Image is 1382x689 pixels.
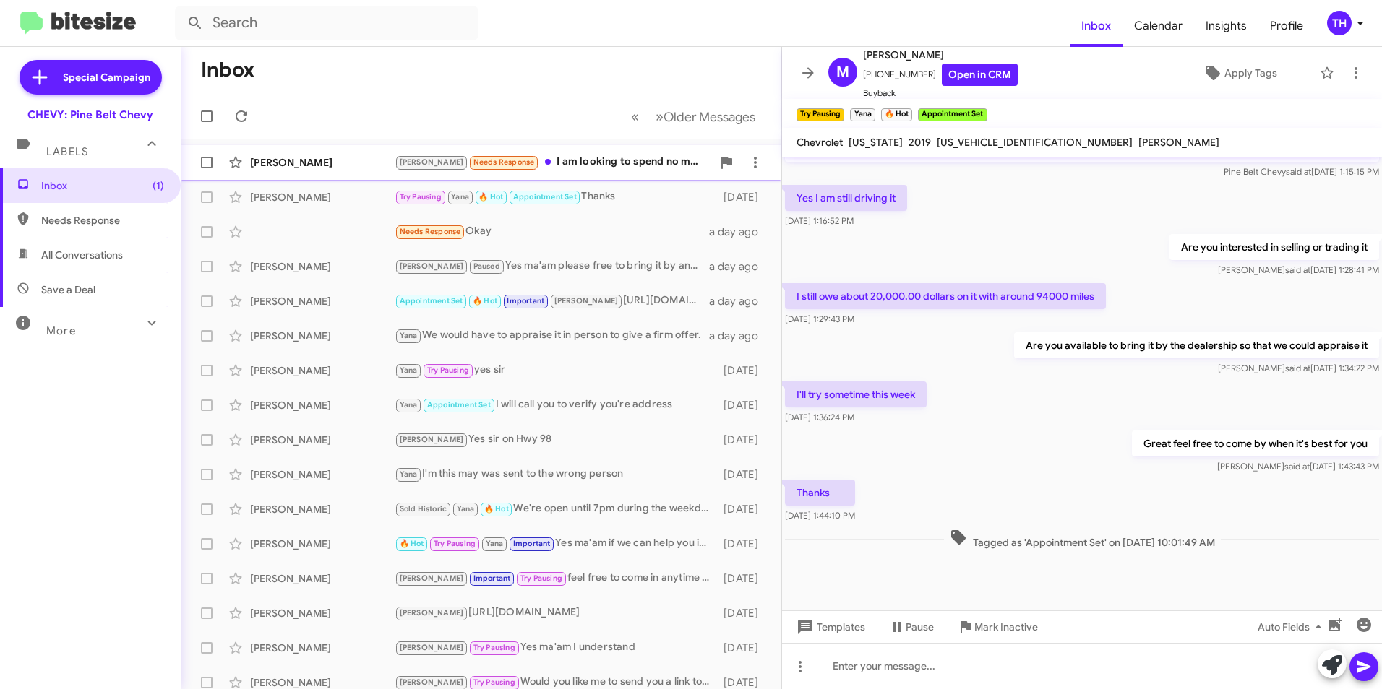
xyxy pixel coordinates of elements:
span: [PERSON_NAME] [DATE] 1:28:41 PM [1218,264,1379,275]
span: Tagged as 'Appointment Set' on [DATE] 10:01:49 AM [944,529,1221,550]
span: Chevrolet [797,136,843,149]
span: Special Campaign [63,70,150,84]
span: Paused [473,261,500,271]
span: Important [473,573,511,583]
div: yes sir [395,362,717,378]
div: [PERSON_NAME] [250,259,395,274]
span: Yana [400,365,418,375]
div: a day ago [709,329,770,343]
span: Try Pausing [473,643,515,652]
button: Auto Fields [1246,614,1339,640]
p: Great feel free to come by when it's best for you [1132,430,1379,456]
small: Try Pausing [797,108,844,121]
div: [PERSON_NAME] [250,294,395,308]
span: Try Pausing [400,192,442,201]
span: [PERSON_NAME] [DATE] 1:34:22 PM [1218,363,1379,373]
span: said at [1286,166,1311,177]
span: 2019 [909,136,931,149]
span: 🔥 Hot [400,539,424,548]
a: Open in CRM [942,64,1018,86]
div: [PERSON_NAME] [250,467,395,482]
span: (1) [153,178,164,193]
span: « [631,108,639,126]
span: said at [1285,363,1310,373]
button: Next [647,102,764,131]
div: [PERSON_NAME] [250,571,395,586]
span: [PERSON_NAME] [400,573,464,583]
span: Profile [1258,5,1315,47]
span: More [46,324,76,337]
div: [DATE] [717,571,770,586]
span: Labels [46,145,88,158]
div: [PERSON_NAME] [250,398,395,412]
div: [DATE] [717,363,770,378]
span: [US_STATE] [849,136,903,149]
a: Inbox [1070,5,1123,47]
a: Special Campaign [20,60,162,95]
span: Needs Response [41,213,164,227]
button: Apply Tags [1166,60,1313,86]
span: [PERSON_NAME] [400,643,464,652]
div: I will call you to verify you're address [395,396,717,413]
span: Templates [794,614,865,640]
p: Are you available to bring it by the dealership so that we could appraise it [1014,332,1379,358]
nav: Page navigation example [623,102,764,131]
button: Previous [622,102,648,131]
div: We would have to appraise it in person to give a firm offer. [395,327,709,344]
p: I'll try sometime this week [785,381,927,407]
span: [US_VEHICLE_IDENTIFICATION_NUMBER] [937,136,1133,149]
span: Older Messages [664,109,755,125]
div: feel free to come in anytime that works for you [395,570,717,586]
span: Mark Inactive [974,614,1038,640]
div: [PERSON_NAME] [250,190,395,204]
div: TH [1327,11,1352,35]
div: CHEVY: Pine Belt Chevy [27,108,153,122]
span: [DATE] 1:16:52 PM [785,215,854,226]
small: Yana [850,108,875,121]
span: Yana [400,469,418,479]
p: Are you interested in selling or trading it [1169,234,1379,260]
span: Inbox [41,178,164,193]
button: Pause [877,614,945,640]
span: Auto Fields [1258,614,1327,640]
span: Pause [906,614,934,640]
span: Appointment Set [400,296,463,305]
button: Mark Inactive [945,614,1050,640]
div: Yes ma'am please free to bring it by anytime that is convenient for you [395,258,709,274]
div: I'm this may was sent to the wrong person [395,466,717,482]
span: Sold Historic [400,504,447,513]
a: Calendar [1123,5,1194,47]
div: [PERSON_NAME] [250,502,395,516]
span: Important [507,296,544,305]
div: [PERSON_NAME] [250,155,395,170]
span: » [656,108,664,126]
h1: Inbox [201,58,254,82]
div: [URL][DOMAIN_NAME] [395,604,717,621]
div: [PERSON_NAME] [250,641,395,655]
div: Thanks [395,188,717,205]
p: Yes I am still driving it [785,185,907,211]
p: Thanks [785,480,855,506]
span: Try Pausing [473,677,515,687]
span: Yana [400,331,418,340]
small: 🔥 Hot [881,108,912,121]
span: M [836,61,849,84]
div: [DATE] [717,433,770,447]
span: [PERSON_NAME] [400,261,464,271]
span: [PERSON_NAME] [863,46,1018,64]
span: [PERSON_NAME] [400,157,464,167]
div: [DATE] [717,467,770,482]
span: Needs Response [400,227,461,236]
div: [PERSON_NAME] [250,363,395,378]
span: 🔥 Hot [478,192,503,201]
span: Important [513,539,551,548]
span: [PERSON_NAME] [400,608,464,617]
div: I am looking to spend no more than $11000.00. decent mileage and a $2000.00 down payment [395,154,712,170]
div: Yes ma'am I understand [395,639,717,656]
a: Insights [1194,5,1258,47]
div: Yes ma'am if we can help you in any way please let us know [395,535,717,552]
span: Try Pausing [434,539,476,548]
span: [PERSON_NAME] [554,296,619,305]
